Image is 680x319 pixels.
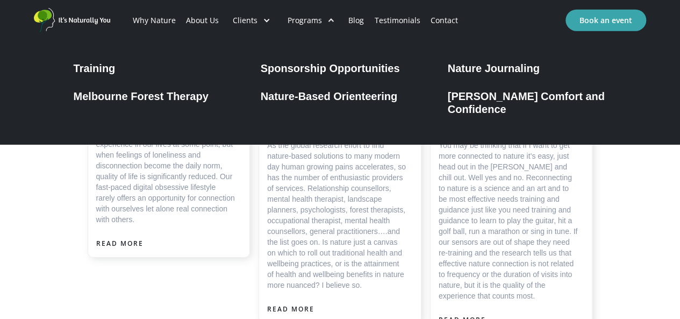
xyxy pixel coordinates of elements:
div: As the global research effort to find nature-based solutions to many modern day human growing pai... [267,140,407,290]
div: Melbourne Forest Therapy [74,90,209,103]
a: Contact [425,2,463,39]
a: Blog [343,2,369,39]
a: Training [68,58,238,75]
div: [PERSON_NAME] Comfort and Confidence [448,90,607,116]
div: Nature-Based Orienteering [261,90,398,103]
a: Nature Journaling [442,58,612,75]
div: Sponsorship Opportunities [261,62,400,75]
a: About Us [181,2,224,39]
div: You may be thinking that if I want to get more connected to nature it’s easy, just head out in th... [439,140,579,301]
div: Training [74,62,116,75]
div: Programs [288,15,322,26]
a: Melbourne Forest Therapy [68,86,238,103]
a: [PERSON_NAME] Comfort and Confidence [442,86,612,116]
a: Testimonials [369,2,425,39]
a: READ MORE [96,238,144,249]
div: Nature Journaling [448,62,540,75]
a: Book an event [566,10,646,31]
div: Clients [233,15,257,26]
a: Sponsorship Opportunities [255,58,425,75]
div: Clients [224,2,279,39]
a: READ MORE [267,304,314,315]
div: Loneliness is something that we all may experience in our lives at some point, but when feelings ... [96,128,237,225]
a: home [34,8,114,33]
div: Programs [279,2,343,39]
a: Why Nature [127,2,181,39]
a: Nature-Based Orienteering [255,86,425,103]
